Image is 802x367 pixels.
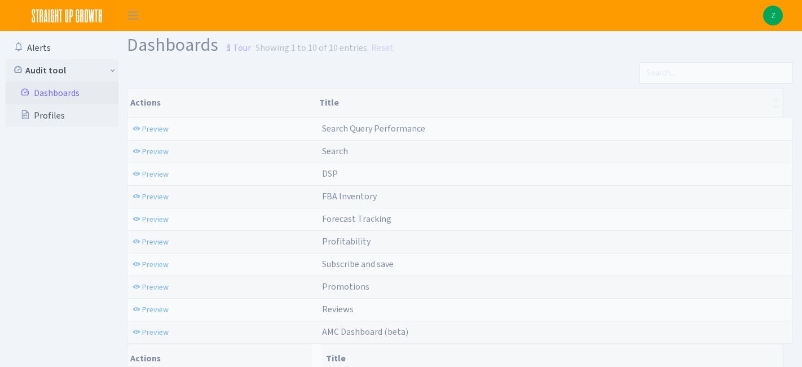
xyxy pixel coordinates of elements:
a: Z [763,6,783,25]
span: AMC Dashboard (beta) [322,326,408,338]
span: Preview [142,191,169,202]
a: Profiles [6,104,118,127]
span: Search Query Performance [322,123,425,134]
a: Preview [130,256,171,273]
span: FBA Inventory [322,190,377,202]
span: Profitability [322,235,371,247]
span: Preview [142,146,169,157]
span: Promotions [322,281,369,292]
span: Preview [142,124,169,134]
span: Preview [142,237,169,247]
a: Audit tool [6,59,118,82]
a: Preview [130,324,171,341]
th: Actions [127,89,315,117]
span: DSP [322,168,338,180]
small: Tour [222,38,251,58]
span: Subscribe and save [322,258,394,270]
span: Preview [142,304,169,315]
img: Zach Belous [763,6,783,25]
span: Preview [142,327,169,338]
a: Preview [130,188,171,206]
span: Preview [142,282,169,292]
a: Preview [130,233,171,251]
span: Reviews [322,303,354,315]
span: Preview [142,259,169,270]
a: Tour [218,33,251,56]
button: Toggle navigation [119,6,147,25]
a: Preview [130,211,171,228]
a: Alerts [6,37,118,59]
span: Preview [142,214,169,225]
a: Dashboards [6,82,118,104]
a: Preview [130,120,171,138]
a: Preview [130,301,171,318]
th: Title : activate to sort column ascending [315,89,783,117]
span: Forecast Tracking [322,213,391,225]
h1: Dashboards [127,36,251,58]
a: Preview [130,165,171,183]
a: Reset [371,41,394,55]
span: Preview [142,169,169,180]
a: Preview [130,278,171,296]
span: Search [322,145,348,157]
div: Showing 1 to 10 of 10 entries. [255,41,369,55]
input: Search... [639,62,793,84]
a: Preview [130,143,171,160]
